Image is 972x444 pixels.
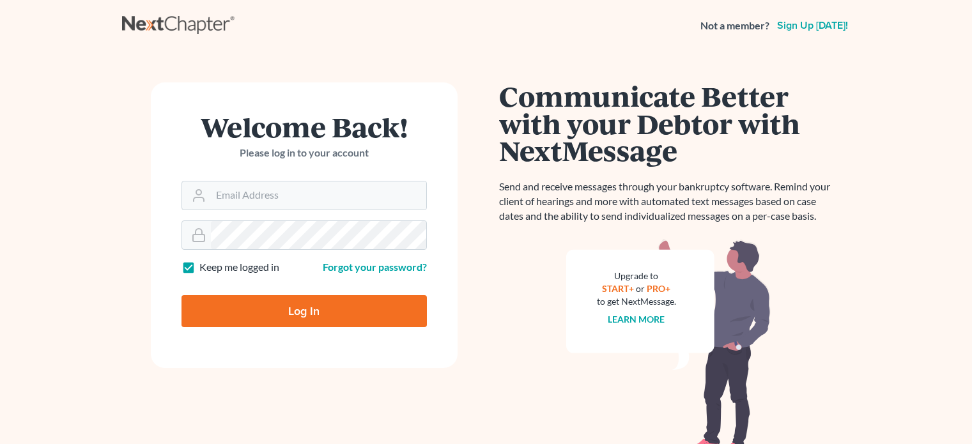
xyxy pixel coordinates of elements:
div: to get NextMessage. [597,295,676,308]
h1: Welcome Back! [181,113,427,141]
input: Email Address [211,181,426,210]
span: or [636,283,645,294]
label: Keep me logged in [199,260,279,275]
p: Send and receive messages through your bankruptcy software. Remind your client of hearings and mo... [499,180,838,224]
div: Upgrade to [597,270,676,282]
p: Please log in to your account [181,146,427,160]
a: PRO+ [647,283,670,294]
strong: Not a member? [700,19,769,33]
input: Log In [181,295,427,327]
a: Sign up [DATE]! [775,20,851,31]
a: Learn more [608,314,665,325]
a: START+ [602,283,634,294]
a: Forgot your password? [323,261,427,273]
h1: Communicate Better with your Debtor with NextMessage [499,82,838,164]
